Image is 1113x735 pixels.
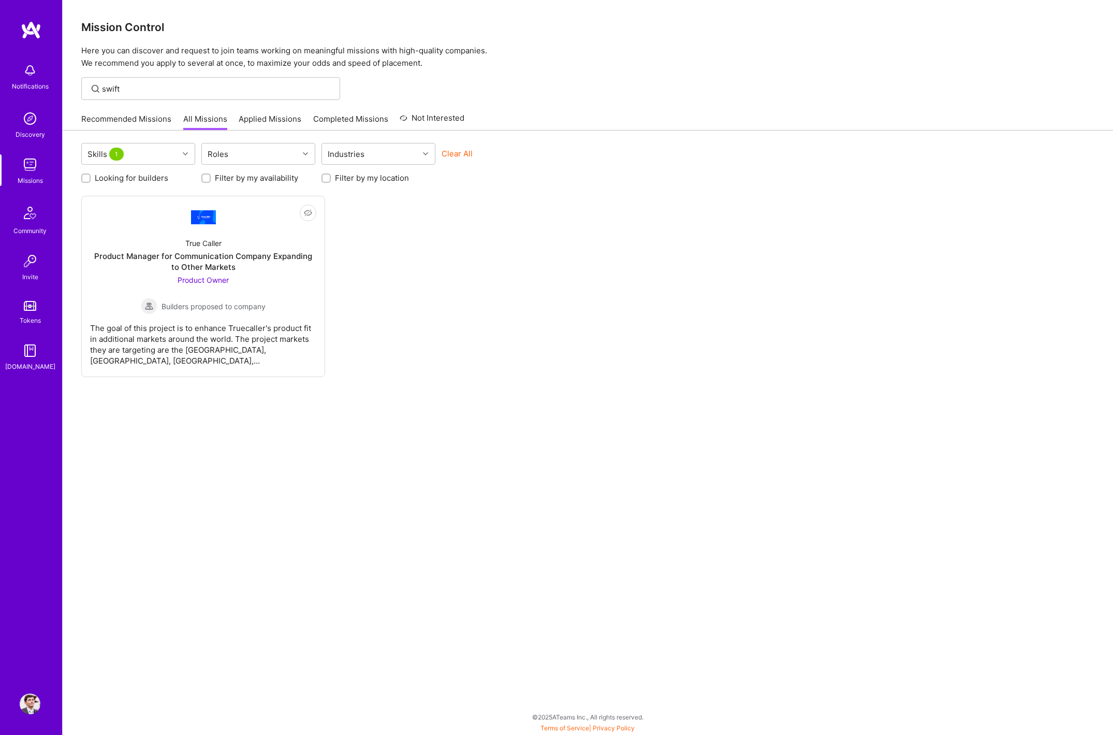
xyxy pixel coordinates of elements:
[20,108,40,129] img: discovery
[90,205,316,368] a: Company LogoTrue CallerProduct Manager for Communication Company Expanding to Other MarketsProduc...
[215,172,298,183] label: Filter by my availability
[81,21,1094,34] h3: Mission Control
[593,724,635,732] a: Privacy Policy
[90,83,101,95] i: icon SearchGrey
[313,113,388,131] a: Completed Missions
[95,172,168,183] label: Looking for builders
[183,151,188,156] i: icon Chevron
[62,704,1113,730] div: © 2025 ATeams Inc., All rights reserved.
[304,209,312,217] i: icon EyeClosed
[141,298,157,314] img: Builders proposed to company
[335,172,409,183] label: Filter by my location
[423,151,428,156] i: icon Chevron
[325,147,367,162] div: Industries
[442,148,473,159] button: Clear All
[22,271,38,282] div: Invite
[12,81,49,92] div: Notifications
[540,724,589,732] a: Terms of Service
[183,113,227,131] a: All Missions
[18,200,42,225] img: Community
[540,724,635,732] span: |
[90,251,316,272] div: Product Manager for Communication Company Expanding to Other Markets
[90,314,316,366] div: The goal of this project is to enhance Truecaller's product fit in additional markets around the ...
[239,113,301,131] a: Applied Missions
[20,340,40,361] img: guide book
[13,225,47,236] div: Community
[20,315,41,326] div: Tokens
[20,154,40,175] img: teamwork
[162,301,266,312] span: Builders proposed to company
[17,694,43,714] a: User Avatar
[5,361,55,372] div: [DOMAIN_NAME]
[109,148,124,161] span: 1
[20,694,40,714] img: User Avatar
[191,210,216,224] img: Company Logo
[102,83,332,94] input: Find Mission...
[81,45,1094,69] p: Here you can discover and request to join teams working on meaningful missions with high-quality ...
[178,276,229,284] span: Product Owner
[205,147,231,162] div: Roles
[303,151,308,156] i: icon Chevron
[185,238,222,249] div: True Caller
[20,251,40,271] img: Invite
[16,129,45,140] div: Discovery
[400,112,464,131] a: Not Interested
[18,175,43,186] div: Missions
[81,113,171,131] a: Recommended Missions
[24,301,36,311] img: tokens
[85,147,128,162] div: Skills
[21,21,41,39] img: logo
[20,60,40,81] img: bell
